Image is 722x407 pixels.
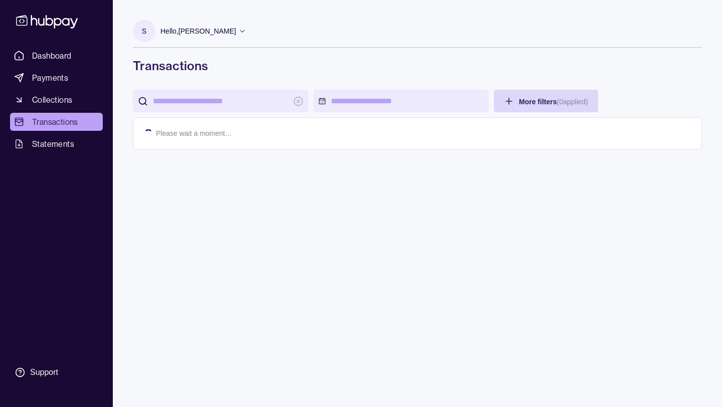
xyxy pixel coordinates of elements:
[30,367,58,378] div: Support
[10,362,103,383] a: Support
[156,128,232,139] p: Please wait a moment…
[32,72,68,84] span: Payments
[32,94,72,106] span: Collections
[32,138,74,150] span: Statements
[32,116,78,128] span: Transactions
[10,69,103,87] a: Payments
[557,98,588,106] p: ( 0 applied)
[10,91,103,109] a: Collections
[32,50,72,62] span: Dashboard
[519,98,588,106] span: More filters
[10,135,103,153] a: Statements
[10,113,103,131] a: Transactions
[153,90,288,112] input: search
[142,26,146,37] p: S
[160,26,236,37] p: Hello, [PERSON_NAME]
[10,47,103,65] a: Dashboard
[494,90,598,112] button: More filters(0applied)
[133,58,702,74] h1: Transactions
